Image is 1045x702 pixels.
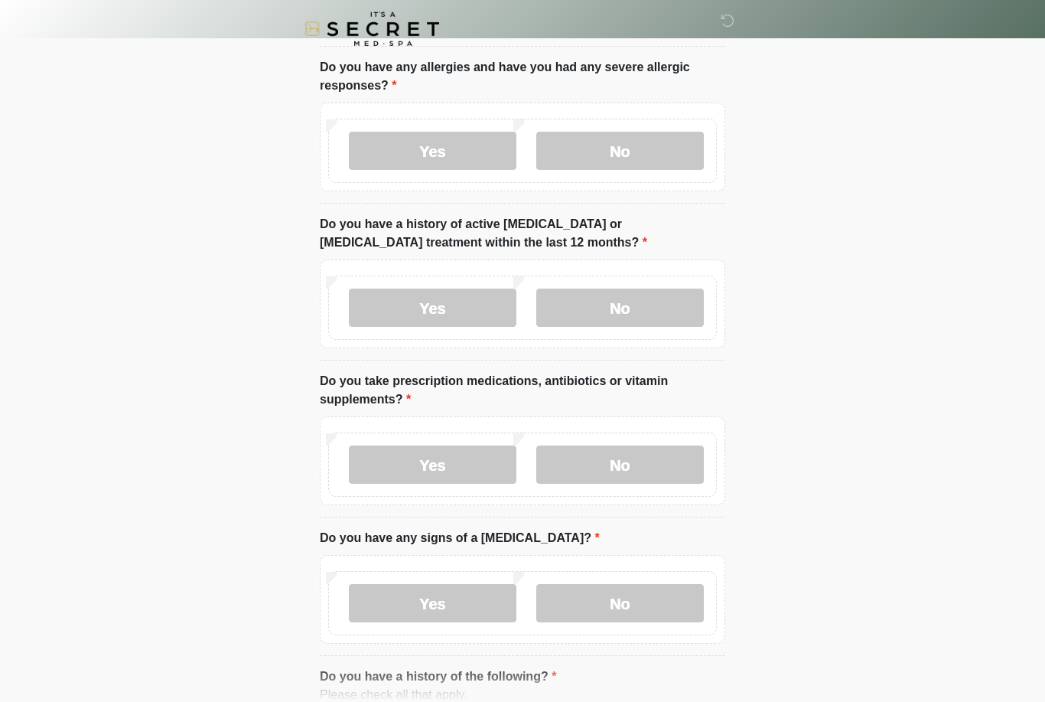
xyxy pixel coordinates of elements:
[349,446,516,484] label: Yes
[320,372,725,409] label: Do you take prescription medications, antibiotics or vitamin supplements?
[349,132,516,170] label: Yes
[536,446,704,484] label: No
[320,215,725,252] label: Do you have a history of active [MEDICAL_DATA] or [MEDICAL_DATA] treatment within the last 12 mon...
[320,529,600,547] label: Do you have any signs of a [MEDICAL_DATA]?
[536,289,704,327] label: No
[536,132,704,170] label: No
[536,584,704,622] label: No
[320,668,556,686] label: Do you have a history of the following?
[349,584,516,622] label: Yes
[349,289,516,327] label: Yes
[304,11,439,46] img: It's A Secret Med Spa Logo
[320,58,725,95] label: Do you have any allergies and have you had any severe allergic responses?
